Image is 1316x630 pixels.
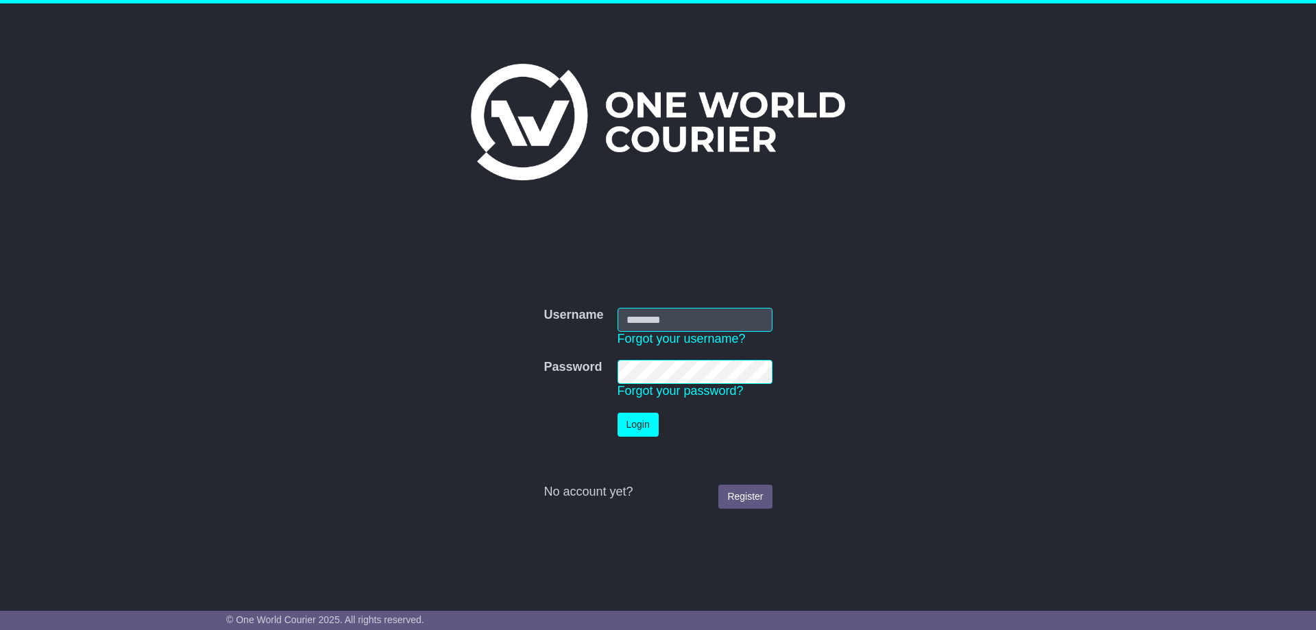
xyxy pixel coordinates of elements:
span: © One World Courier 2025. All rights reserved. [226,614,424,625]
a: Forgot your password? [618,384,744,398]
label: Password [544,360,602,375]
a: Forgot your username? [618,332,746,346]
button: Login [618,413,659,437]
label: Username [544,308,603,323]
a: Register [718,485,772,509]
img: One World [471,64,845,180]
div: No account yet? [544,485,772,500]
